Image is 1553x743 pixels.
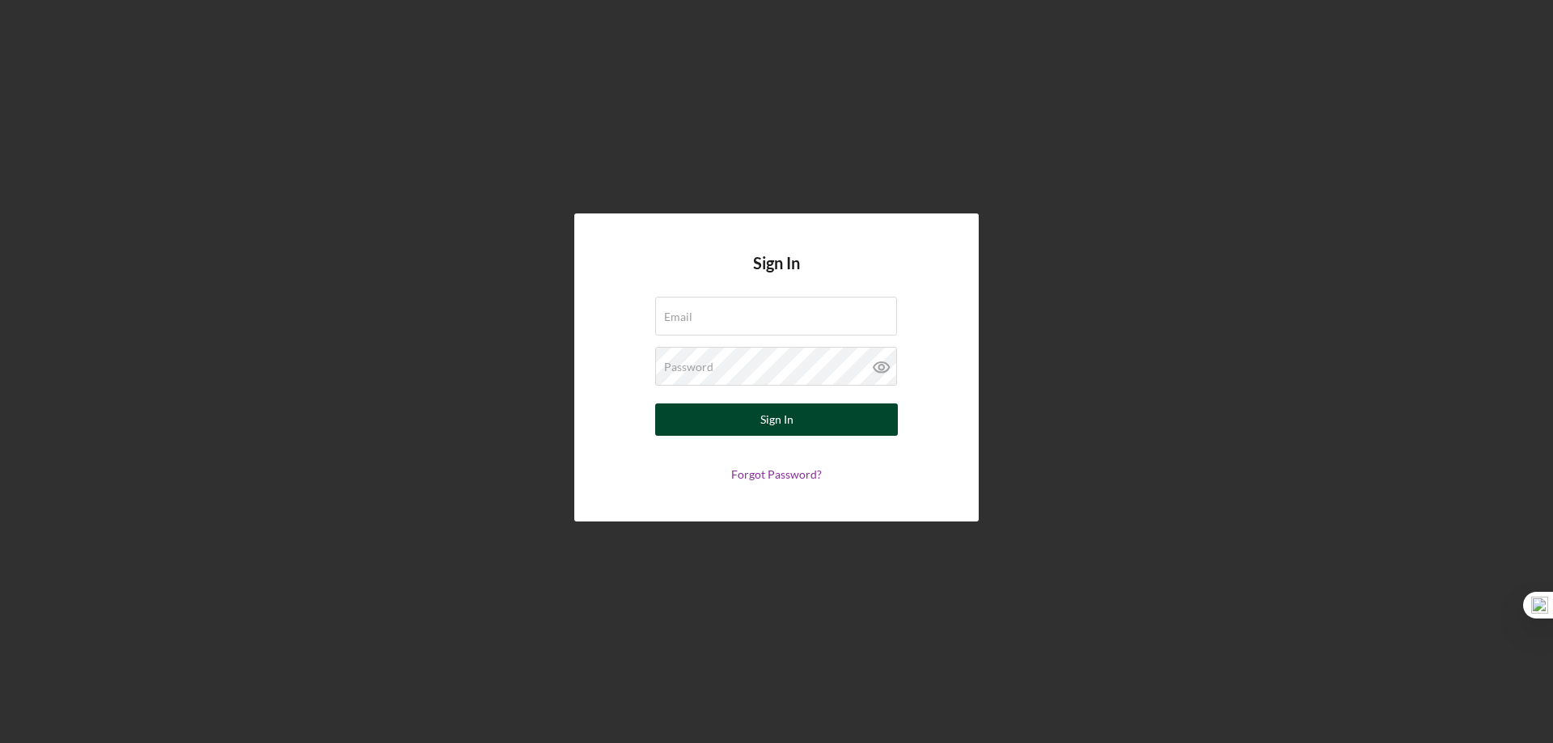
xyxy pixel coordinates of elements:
[1531,597,1548,614] img: one_i.png
[664,361,713,374] label: Password
[760,403,793,436] div: Sign In
[655,403,898,436] button: Sign In
[664,310,692,323] label: Email
[753,254,800,297] h4: Sign In
[731,467,822,481] a: Forgot Password?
